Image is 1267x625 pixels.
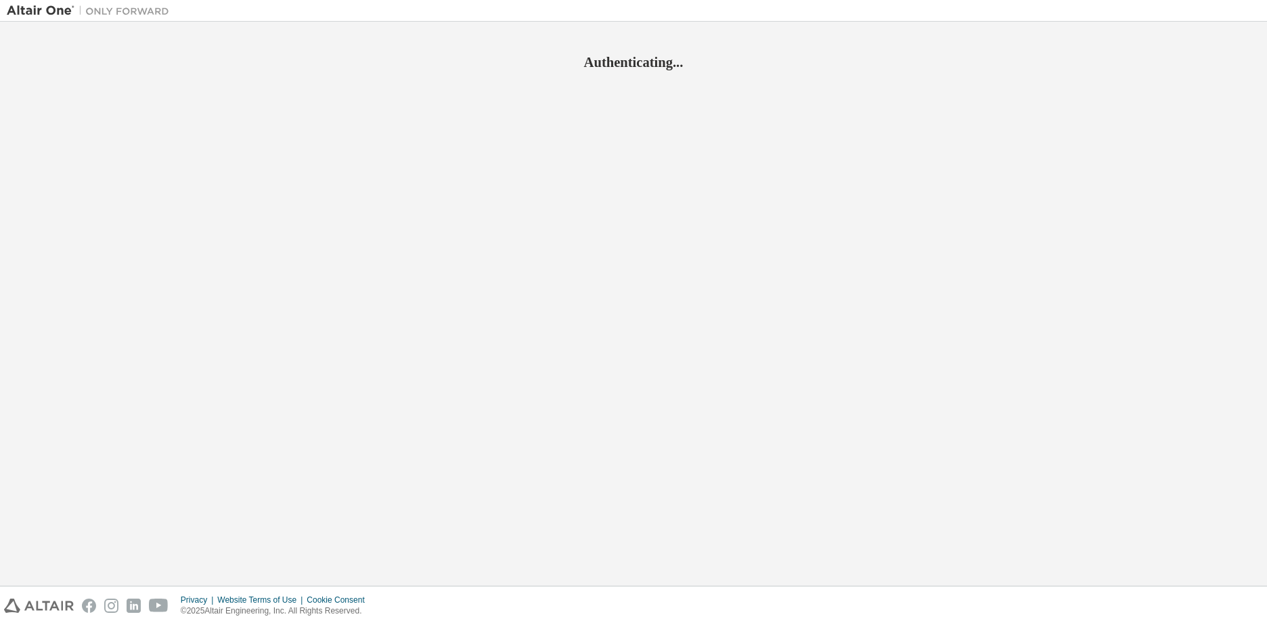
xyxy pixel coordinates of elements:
img: Altair One [7,4,176,18]
div: Cookie Consent [307,595,372,605]
img: linkedin.svg [127,599,141,613]
img: facebook.svg [82,599,96,613]
h2: Authenticating... [7,53,1260,71]
div: Website Terms of Use [217,595,307,605]
img: youtube.svg [149,599,169,613]
div: Privacy [181,595,217,605]
p: © 2025 Altair Engineering, Inc. All Rights Reserved. [181,605,373,617]
img: altair_logo.svg [4,599,74,613]
img: instagram.svg [104,599,118,613]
